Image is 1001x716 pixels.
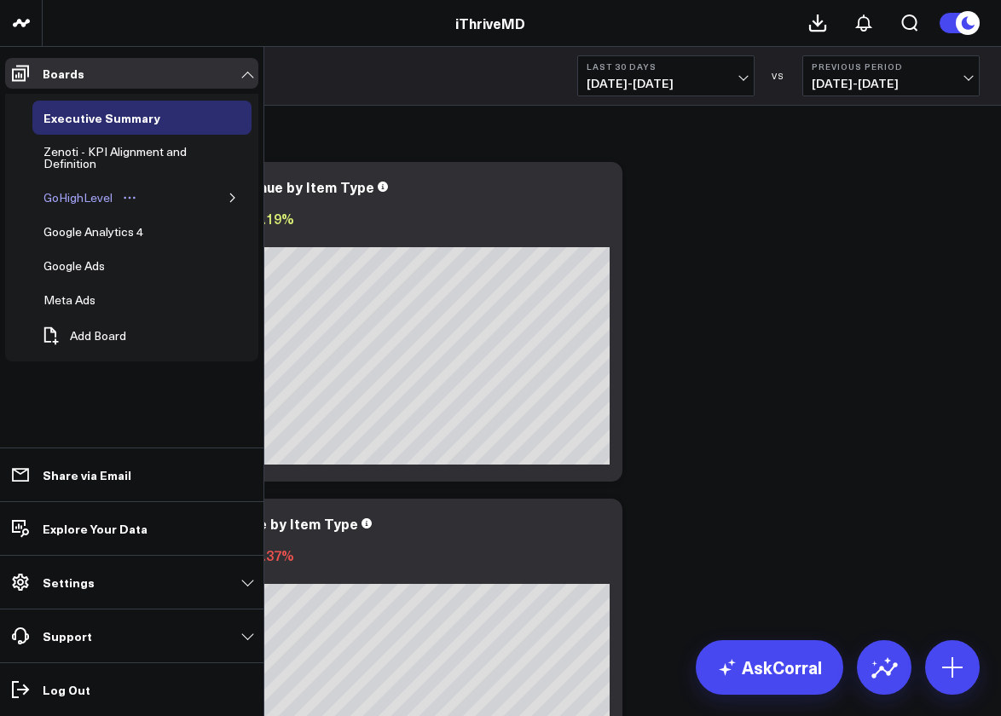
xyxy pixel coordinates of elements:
[32,283,132,317] a: Meta AdsOpen board menu
[255,209,294,228] span: 0.19%
[587,61,745,72] b: Last 30 Days
[39,256,109,276] div: Google Ads
[39,107,165,128] div: Executive Summary
[577,55,755,96] button: Last 30 Days[DATE]-[DATE]
[802,55,980,96] button: Previous Period[DATE]-[DATE]
[32,181,149,215] a: GoHighLevelOpen board menu
[587,77,745,90] span: [DATE] - [DATE]
[455,14,525,32] a: iThriveMD
[43,468,131,482] p: Share via Email
[43,629,92,643] p: Support
[5,674,258,705] a: Log Out
[43,522,148,535] p: Explore Your Data
[32,135,241,181] a: Zenoti - KPI Alignment and DefinitionOpen board menu
[812,77,970,90] span: [DATE] - [DATE]
[70,329,126,343] span: Add Board
[32,215,180,249] a: Google Analytics 4Open board menu
[43,575,95,589] p: Settings
[39,141,213,174] div: Zenoti - KPI Alignment and Definition
[696,640,843,695] a: AskCorral
[812,61,970,72] b: Previous Period
[39,222,148,242] div: Google Analytics 4
[763,71,794,81] div: VS
[39,188,117,208] div: GoHighLevel
[72,570,610,584] div: Previous: $138.63K
[43,66,84,80] p: Boards
[255,546,294,564] span: 0.37%
[72,234,610,247] div: Previous: $267.27K
[32,101,197,135] a: Executive SummaryOpen board menu
[32,317,135,355] button: Add Board
[32,249,142,283] a: Google AdsOpen board menu
[117,191,142,205] button: Open board menu
[39,290,100,310] div: Meta Ads
[43,683,90,696] p: Log Out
